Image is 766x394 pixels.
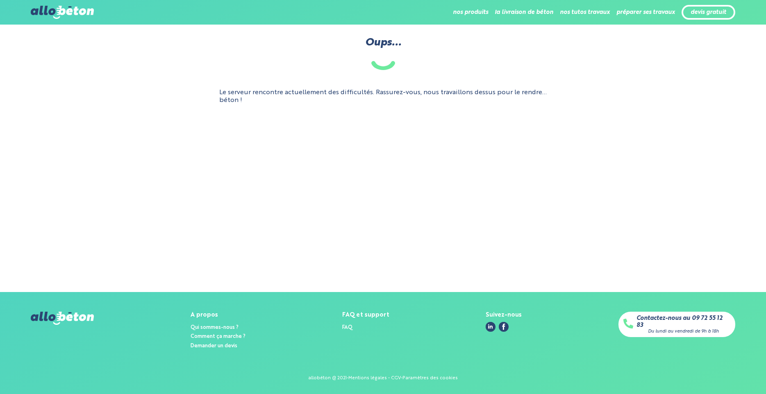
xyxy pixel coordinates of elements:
[560,2,610,22] li: nos tutos travaux
[691,9,726,16] a: devis gratuit
[191,343,237,349] a: Demander un devis
[31,312,94,325] img: allobéton
[402,376,458,380] a: Paramètres des cookies
[401,376,402,381] div: -
[648,329,719,334] div: Du lundi au vendredi de 9h à 18h
[391,376,401,380] a: CGV
[191,325,239,330] a: Qui sommes-nous ?
[308,376,347,381] div: allobéton @ 2021
[388,376,390,380] span: -
[616,2,675,22] li: préparer ses travaux
[348,376,387,380] a: Mentions légales
[453,2,488,22] li: nos produits
[191,312,245,319] div: A propos
[495,2,553,22] li: la livraison de béton
[347,376,348,381] div: -
[636,315,730,328] a: Contactez-nous au 09 72 55 12 83
[31,6,94,19] img: allobéton
[191,334,245,339] a: Comment ça marche ?
[693,362,757,385] iframe: Help widget launcher
[342,312,389,319] div: FAQ et support
[486,312,522,319] div: Suivez-nous
[342,325,352,330] a: FAQ
[219,89,547,104] p: Le serveur rencontre actuellement des difficultés. Rassurez-vous, nous travaillons dessus pour le...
